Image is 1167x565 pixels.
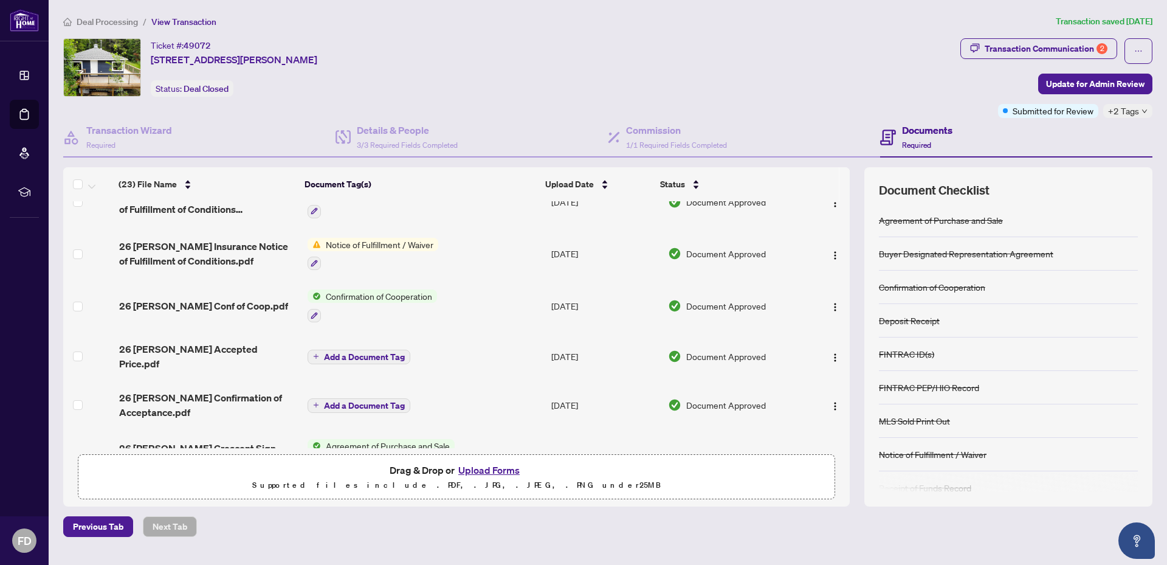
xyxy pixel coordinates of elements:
button: Update for Admin Review [1038,74,1152,94]
td: [DATE] [546,280,663,332]
h4: Details & People [357,123,458,137]
span: Document Approved [686,247,766,260]
div: Transaction Communication [985,39,1107,58]
button: Status IconNotice of Fulfillment / Waiver [308,238,438,271]
span: FD [18,532,32,549]
span: 3/3 Required Fields Completed [357,140,458,150]
button: Add a Document Tag [308,397,410,413]
button: Upload Forms [455,462,523,478]
span: Document Approved [686,350,766,363]
button: Status IconConfirmation of Cooperation [308,289,437,322]
img: Logo [830,251,840,260]
div: MLS Sold Print Out [879,414,950,428]
li: / [143,15,146,29]
img: Status Icon [308,238,321,251]
span: 26 [PERSON_NAME] Confirmation of Acceptance.pdf [119,390,298,420]
img: Logo [830,401,840,411]
span: (23) File Name [119,178,177,191]
img: Document Status [668,398,681,412]
span: Drag & Drop orUpload FormsSupported files include .PDF, .JPG, .JPEG, .PNG under25MB [78,455,835,500]
button: Add a Document Tag [308,348,410,364]
button: Status IconAgreement of Purchase and Sale [308,439,455,472]
span: 26 [PERSON_NAME] Accepted Price.pdf [119,342,298,371]
div: Deposit Receipt [879,314,940,327]
h4: Transaction Wizard [86,123,172,137]
span: Add a Document Tag [324,401,405,410]
img: Document Status [668,350,681,363]
button: Add a Document Tag [308,350,410,364]
img: IMG-X12306677_1.jpg [64,39,140,96]
img: Status Icon [308,289,321,303]
span: 26 [PERSON_NAME] Insurance Notice of Fulfillment of Conditions.pdf [119,239,298,268]
span: Upload Date [545,178,594,191]
span: Document Approved [686,398,766,412]
div: Notice of Fulfillment / Waiver [879,448,986,461]
span: [STREET_ADDRESS][PERSON_NAME] [151,52,317,67]
img: Logo [830,353,840,362]
span: Add a Document Tag [324,353,405,361]
div: Ticket #: [151,38,211,52]
span: 26 [PERSON_NAME] Crescent Sign Back [DATE].pdf [119,441,298,470]
span: Required [86,140,115,150]
span: down [1141,108,1148,114]
span: Required [902,140,931,150]
span: plus [313,353,319,359]
span: Drag & Drop or [390,462,523,478]
article: Transaction saved [DATE] [1056,15,1152,29]
h4: Commission [626,123,727,137]
span: Agreement of Purchase and Sale [321,439,455,452]
span: View Transaction [151,16,216,27]
span: Document Checklist [879,182,990,199]
td: [DATE] [546,228,663,280]
img: Logo [830,302,840,312]
span: Previous Tab [73,517,123,536]
img: logo [10,9,39,32]
th: Document Tag(s) [300,167,540,201]
span: ellipsis [1134,47,1143,55]
button: Logo [825,395,845,415]
div: Confirmation of Cooperation [879,280,985,294]
p: Supported files include .PDF, .JPG, .JPEG, .PNG under 25 MB [86,478,827,493]
span: 26 [PERSON_NAME] Insurance Notice of Fulfillment of Conditions Acknowledged.pdf [119,187,298,217]
span: 49072 [184,40,211,51]
td: [DATE] [546,429,663,482]
div: 2 [1096,43,1107,54]
button: Open asap [1118,522,1155,559]
th: Upload Date [540,167,655,201]
span: 1/1 Required Fields Completed [626,140,727,150]
button: Logo [825,192,845,212]
td: [DATE] [546,381,663,429]
button: Next Tab [143,516,197,537]
button: Transaction Communication2 [960,38,1117,59]
span: +2 Tags [1108,104,1139,118]
button: Add a Document Tag [308,398,410,413]
button: Logo [825,296,845,316]
span: 26 [PERSON_NAME] Conf of Coop.pdf [119,299,288,313]
span: Confirmation of Cooperation [321,289,437,303]
div: Buyer Designated Representation Agreement [879,247,1053,260]
img: Document Status [668,195,681,209]
td: [DATE] [546,176,663,228]
span: Document Approved [686,299,766,313]
button: Status IconNotice of Fulfillment / Waiver [308,185,438,218]
td: [DATE] [546,332,663,381]
span: Submitted for Review [1013,104,1093,117]
span: Deal Closed [184,83,229,94]
div: FINTRAC ID(s) [879,347,934,361]
div: FINTRAC PEP/HIO Record [879,381,979,394]
h4: Documents [902,123,952,137]
img: Status Icon [308,439,321,452]
img: Document Status [668,299,681,313]
span: home [63,18,72,26]
span: Update for Admin Review [1046,74,1145,94]
span: Status [660,178,685,191]
img: Logo [830,198,840,208]
div: Status: [151,80,233,97]
th: Status [655,167,799,201]
div: Agreement of Purchase and Sale [879,213,1003,227]
th: (23) File Name [114,167,300,201]
button: Logo [825,347,845,366]
span: Deal Processing [77,16,138,27]
img: Document Status [668,247,681,260]
span: plus [313,402,319,408]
